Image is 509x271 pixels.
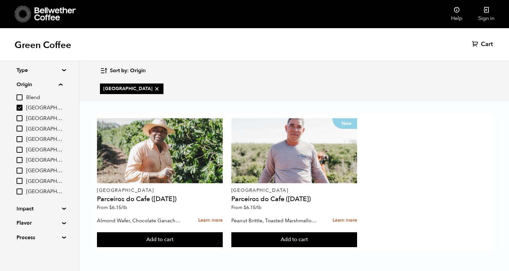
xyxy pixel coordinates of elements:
[17,126,23,132] input: [GEOGRAPHIC_DATA]
[17,178,23,184] input: [GEOGRAPHIC_DATA]
[97,216,183,226] p: Almond Wafer, Chocolate Ganache, Bing Cherry
[231,196,357,202] h4: Parceiros do Cafe ([DATE])
[97,188,223,193] p: [GEOGRAPHIC_DATA]
[97,196,223,202] h4: Parceiros do Cafe ([DATE])
[231,204,261,211] span: From
[97,232,223,247] button: Add to cart
[17,81,63,88] summary: Origin
[333,213,357,228] a: Learn more
[26,178,63,185] span: [GEOGRAPHIC_DATA]
[109,204,112,211] span: $
[26,136,63,143] span: [GEOGRAPHIC_DATA]
[26,188,63,195] span: [GEOGRAPHIC_DATA]
[100,63,146,79] button: Sort by: Origin
[332,118,357,129] p: New
[97,204,127,211] span: From
[26,115,63,122] span: [GEOGRAPHIC_DATA]
[17,136,23,142] input: [GEOGRAPHIC_DATA]
[17,219,62,227] summary: Flavor
[17,105,23,111] input: [GEOGRAPHIC_DATA]
[17,157,23,163] input: [GEOGRAPHIC_DATA]
[481,40,493,48] span: Cart
[255,204,261,211] span: /lb
[17,234,62,242] summary: Process
[26,167,63,175] span: [GEOGRAPHIC_DATA]
[17,205,62,213] summary: Impact
[17,168,23,174] input: [GEOGRAPHIC_DATA]
[103,85,160,92] span: [GEOGRAPHIC_DATA]
[121,204,127,211] span: /lb
[26,94,63,101] span: Blend
[244,204,261,211] bdi: 6.15
[26,146,63,154] span: [GEOGRAPHIC_DATA]
[244,204,246,211] span: $
[109,204,127,211] bdi: 6.15
[198,213,223,228] a: Learn more
[231,188,357,193] p: [GEOGRAPHIC_DATA]
[17,189,23,194] input: [GEOGRAPHIC_DATA]
[26,157,63,164] span: [GEOGRAPHIC_DATA]
[26,126,63,133] span: [GEOGRAPHIC_DATA]
[15,39,71,51] h1: Green Coffee
[17,94,23,100] input: Blend
[17,115,23,121] input: [GEOGRAPHIC_DATA]
[110,67,146,75] span: Sort by: Origin
[231,216,317,226] p: Peanut Brittle, Toasted Marshmallow, Bittersweet Chocolate
[472,40,494,48] a: Cart
[17,147,23,153] input: [GEOGRAPHIC_DATA]
[26,104,63,112] span: [GEOGRAPHIC_DATA]
[231,232,357,247] button: Add to cart
[17,66,62,74] summary: Type
[231,118,357,183] a: New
